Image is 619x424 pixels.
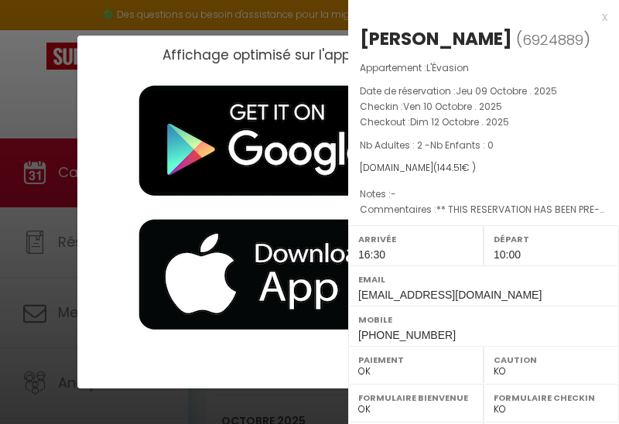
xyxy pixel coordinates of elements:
[494,390,609,405] label: Formulaire Checkin
[360,115,607,130] p: Checkout :
[360,26,512,51] div: [PERSON_NAME]
[410,115,509,128] span: Dim 12 Octobre . 2025
[433,161,476,174] span: ( € )
[437,161,462,174] span: 144.51
[430,138,494,152] span: Nb Enfants : 0
[494,352,609,368] label: Caution
[494,248,521,261] span: 10:00
[391,187,396,200] span: -
[456,84,557,97] span: Jeu 09 Octobre . 2025
[494,231,609,247] label: Départ
[360,186,607,202] p: Notes :
[358,312,609,327] label: Mobile
[360,138,494,152] span: Nb Adultes : 2 -
[426,61,469,74] span: L'Évasion
[358,289,542,301] span: [EMAIL_ADDRESS][DOMAIN_NAME]
[162,47,450,63] h2: Affichage optimisé sur l'application mobile
[360,161,607,176] div: [DOMAIN_NAME]
[360,99,607,115] p: Checkin :
[360,84,607,99] p: Date de réservation :
[358,248,385,261] span: 16:30
[116,74,503,208] img: playMarket
[516,29,590,50] span: ( )
[358,272,609,287] label: Email
[522,30,583,50] span: 6924889
[358,352,474,368] label: Paiement
[360,60,607,76] p: Appartement :
[348,8,607,26] div: x
[116,208,503,342] img: appStore
[358,231,474,247] label: Arrivée
[358,329,456,341] span: [PHONE_NUMBER]
[360,202,607,217] p: Commentaires :
[403,100,502,113] span: Ven 10 Octobre . 2025
[358,390,474,405] label: Formulaire Bienvenue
